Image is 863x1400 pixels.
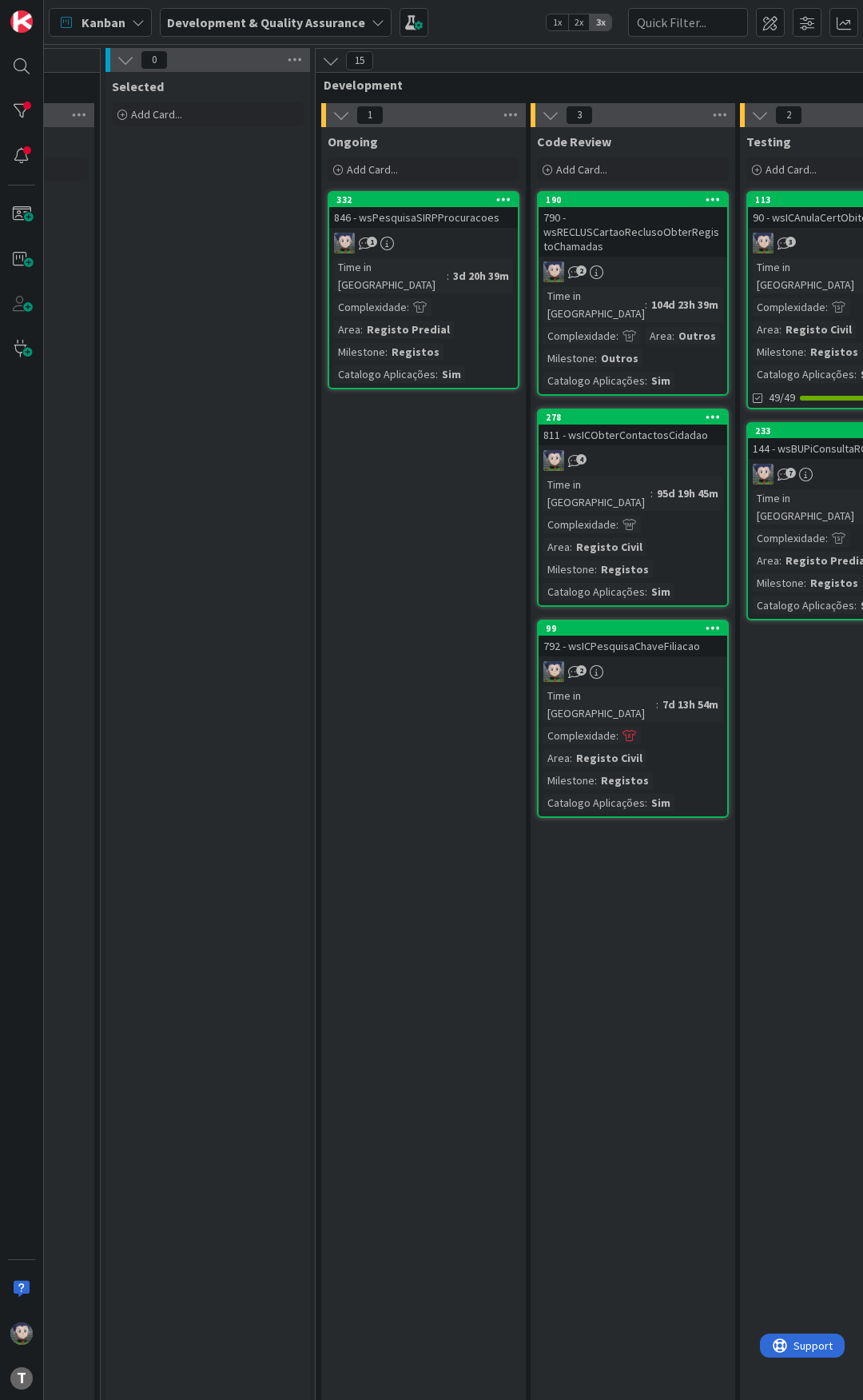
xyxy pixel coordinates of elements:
span: : [656,696,658,713]
div: Milestone [334,343,385,361]
div: Sim [647,583,674,600]
span: : [854,596,857,614]
img: LS [753,464,774,485]
div: 332846 - wsPesquisaSIRPProcuracoes [329,193,518,228]
div: Catalogo Aplicações [543,372,645,389]
div: 99 [539,621,727,636]
div: 792 - wsICPesquisaChaveFiliacao [539,636,727,656]
span: : [595,349,597,367]
span: Add Card... [131,107,182,122]
div: Milestone [543,772,595,789]
div: Outros [674,327,720,345]
div: Registos [597,772,653,789]
span: 15 [346,51,373,70]
div: Area [543,538,570,556]
div: 278 [546,412,727,423]
div: 3d 20h 39m [449,267,513,285]
div: 790 - wsRECLUSCartaoReclusoObterRegistoChamadas [539,207,727,257]
span: 3 [566,106,593,125]
span: : [385,343,388,361]
span: 4 [576,454,587,465]
span: : [825,298,828,316]
div: 278811 - wsICObterContactosCidadao [539,410,727,445]
span: 1x [547,14,568,30]
div: 7d 13h 54m [658,696,722,713]
div: LS [539,661,727,682]
span: : [779,552,781,569]
img: LS [543,661,564,682]
span: : [804,343,806,361]
span: : [595,560,597,578]
span: : [645,583,647,600]
span: : [616,727,618,744]
span: 49/49 [769,389,795,406]
span: 2 [576,665,587,676]
div: 95d 19h 45m [653,485,722,502]
span: 2 [775,106,802,125]
span: : [645,372,647,389]
span: : [645,794,647,812]
div: Registos [806,343,862,361]
div: 99792 - wsICPesquisaChaveFiliacao [539,621,727,656]
div: Catalogo Aplicações [753,365,854,383]
div: 811 - wsICObterContactosCidadao [539,425,727,445]
div: Time in [GEOGRAPHIC_DATA] [543,687,656,722]
div: LS [539,261,727,282]
div: Catalogo Aplicações [543,794,645,812]
div: Outros [597,349,642,367]
div: Area [753,321,779,338]
span: 2x [568,14,590,30]
span: : [854,365,857,383]
div: LS [329,233,518,253]
div: Complexidade [334,298,407,316]
div: Area [334,321,360,338]
span: 1 [356,106,384,125]
div: 332 [329,193,518,207]
span: : [825,529,828,547]
span: Add Card... [766,162,817,177]
span: : [616,327,618,345]
div: Area [646,327,672,345]
span: Support [34,2,73,22]
div: 332 [336,194,518,205]
img: LS [334,233,355,253]
div: LS [539,450,727,471]
span: 1 [367,237,377,247]
span: : [650,485,653,502]
div: Registo Predial [363,321,454,338]
span: : [779,321,781,338]
div: Complexidade [543,727,616,744]
div: 846 - wsPesquisaSIRPProcuracoes [329,207,518,228]
span: : [645,296,647,313]
div: Area [753,552,779,569]
div: Catalogo Aplicações [543,583,645,600]
span: : [360,321,363,338]
div: Time in [GEOGRAPHIC_DATA] [543,287,645,322]
span: Ongoing [328,134,378,150]
img: LS [10,1322,33,1345]
div: Registos [597,560,653,578]
div: Milestone [543,349,595,367]
span: : [804,574,806,592]
span: : [595,772,597,789]
span: : [435,365,438,383]
div: Registos [806,574,862,592]
span: Kanban [82,13,125,32]
div: 190 [539,193,727,207]
div: Registo Civil [572,749,646,767]
span: Add Card... [347,162,398,177]
span: : [407,298,409,316]
div: Area [543,749,570,767]
span: Code Review [537,134,611,150]
span: 3x [590,14,611,30]
div: 278 [539,410,727,425]
div: 104d 23h 39m [647,296,722,313]
b: Development & Quality Assurance [167,14,365,30]
div: Catalogo Aplicações [753,596,854,614]
span: : [570,749,572,767]
img: LS [543,261,564,282]
div: Milestone [753,574,804,592]
span: : [672,327,674,345]
div: 190790 - wsRECLUSCartaoReclusoObterRegistoChamadas [539,193,727,257]
span: Add Card... [556,162,607,177]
